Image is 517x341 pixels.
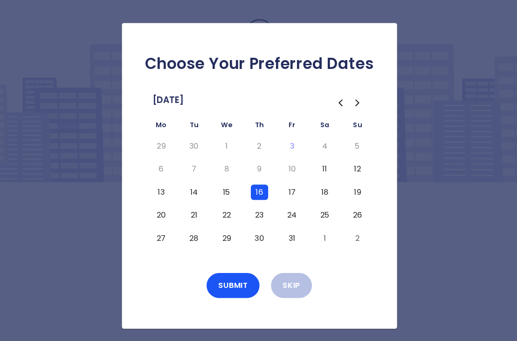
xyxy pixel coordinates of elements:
[250,201,267,216] button: Thursday, October 23rd, 2025
[282,201,299,216] button: Friday, October 24th, 2025
[314,134,331,149] button: Saturday, October 4th, 2025
[155,179,172,194] button: Monday, October 13th, 2025
[345,134,362,149] button: Sunday, October 5th, 2025
[155,201,172,216] button: Monday, October 20th, 2025
[314,224,331,239] button: Saturday, November 1st, 2025
[179,116,211,130] th: Tuesday
[282,179,299,194] button: Friday, October 17th, 2025
[187,201,204,216] button: Tuesday, October 21st, 2025
[155,134,172,149] button: Monday, September 29th, 2025
[187,157,204,171] button: Tuesday, October 7th, 2025
[345,157,362,171] button: Sunday, October 12th, 2025
[345,224,362,239] button: Sunday, November 2nd, 2025
[338,116,370,130] th: Sunday
[155,89,186,104] span: [DATE]
[219,201,235,216] button: Wednesday, October 22nd, 2025
[275,116,306,130] th: Friday
[211,116,243,130] th: Wednesday
[250,157,267,171] button: Thursday, October 9th, 2025
[155,157,172,171] button: Monday, October 6th, 2025
[314,201,331,216] button: Saturday, October 25th, 2025
[314,179,331,194] button: Saturday, October 18th, 2025
[219,179,235,194] button: Wednesday, October 15th, 2025
[282,224,299,239] button: Friday, October 31st, 2025
[306,116,338,130] th: Saturday
[187,224,204,239] button: Tuesday, October 28th, 2025
[282,157,299,171] button: Friday, October 10th, 2025
[187,179,204,194] button: Tuesday, October 14th, 2025
[270,265,310,289] button: Skip
[155,224,172,239] button: Monday, October 27th, 2025
[207,265,259,289] button: Submit
[219,134,235,149] button: Wednesday, October 1st, 2025
[345,179,362,194] button: Sunday, October 19th, 2025
[212,19,305,65] img: Logo
[219,157,235,171] button: Wednesday, October 8th, 2025
[250,179,267,194] button: Thursday, October 16th, 2025, selected
[282,134,299,149] button: Today, Friday, October 3rd, 2025
[345,91,362,108] button: Go to the Next Month
[345,201,362,216] button: Sunday, October 26th, 2025
[329,91,345,108] button: Go to the Previous Month
[314,157,331,171] button: Saturday, October 11th, 2025
[148,116,179,130] th: Monday
[187,134,204,149] button: Tuesday, September 30th, 2025
[219,224,235,239] button: Wednesday, October 29th, 2025
[250,224,267,239] button: Thursday, October 30th, 2025
[250,134,267,149] button: Thursday, October 2nd, 2025
[243,116,275,130] th: Thursday
[148,116,370,242] table: October 2025
[140,52,377,71] h2: Choose Your Preferred Dates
